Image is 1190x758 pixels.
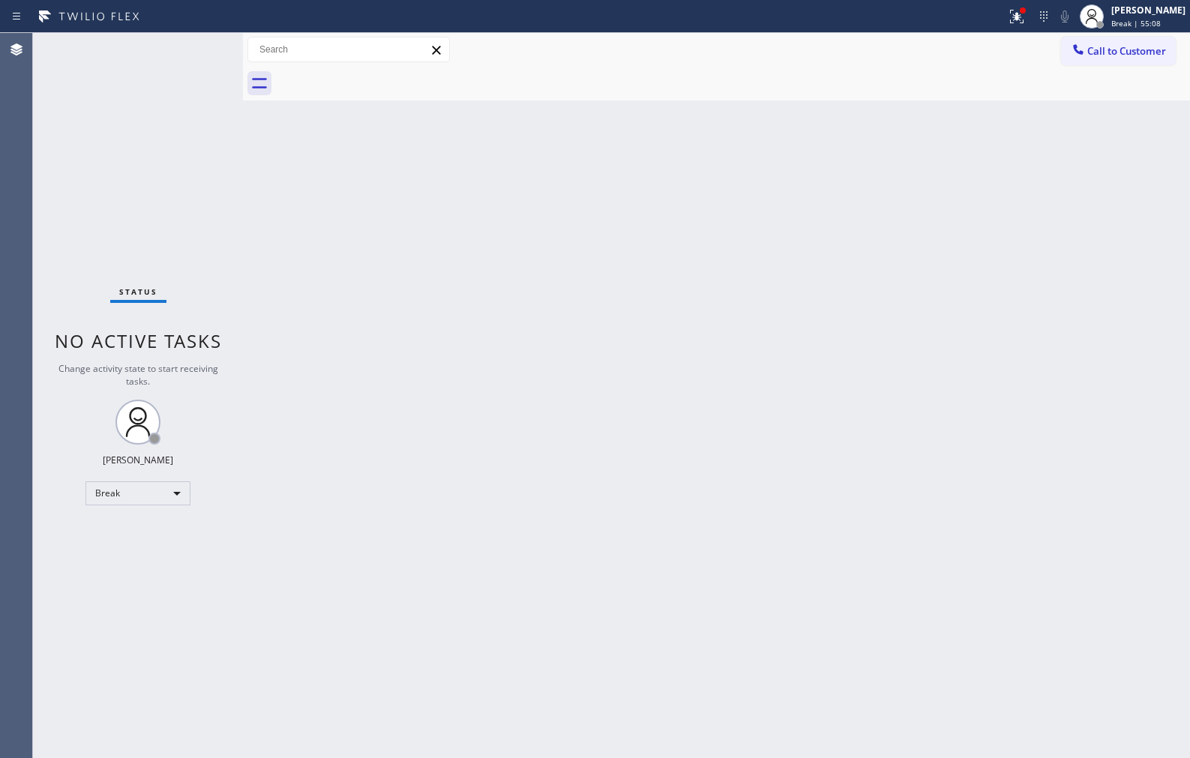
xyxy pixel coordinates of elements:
[58,362,218,388] span: Change activity state to start receiving tasks.
[248,37,449,61] input: Search
[1111,18,1161,28] span: Break | 55:08
[119,286,157,297] span: Status
[103,454,173,466] div: [PERSON_NAME]
[1061,37,1176,65] button: Call to Customer
[55,328,222,353] span: No active tasks
[1087,44,1166,58] span: Call to Customer
[1054,6,1075,27] button: Mute
[85,481,190,505] div: Break
[1111,4,1186,16] div: [PERSON_NAME]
